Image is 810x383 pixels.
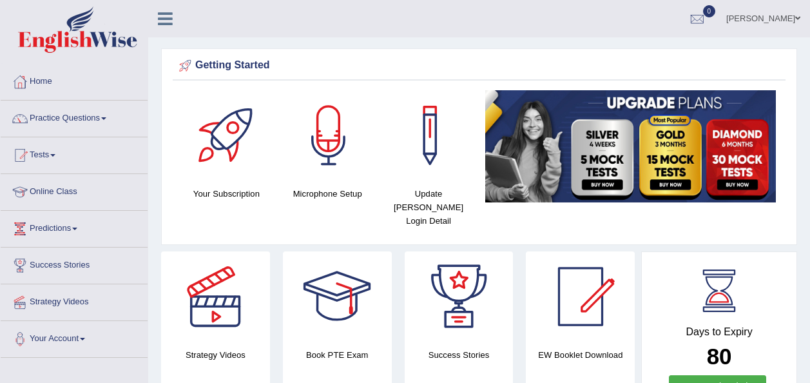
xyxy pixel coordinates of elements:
[1,174,148,206] a: Online Class
[1,64,148,96] a: Home
[526,348,635,362] h4: EW Booklet Download
[1,137,148,170] a: Tests
[284,187,372,201] h4: Microphone Setup
[176,56,782,75] div: Getting Started
[1,248,148,280] a: Success Stories
[485,90,776,202] img: small5.jpg
[385,187,473,228] h4: Update [PERSON_NAME] Login Detail
[405,348,514,362] h4: Success Stories
[1,101,148,133] a: Practice Questions
[703,5,716,17] span: 0
[1,284,148,317] a: Strategy Videos
[1,321,148,353] a: Your Account
[182,187,271,201] h4: Your Subscription
[161,348,270,362] h4: Strategy Videos
[656,326,782,338] h4: Days to Expiry
[707,344,732,369] b: 80
[283,348,392,362] h4: Book PTE Exam
[1,211,148,243] a: Predictions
